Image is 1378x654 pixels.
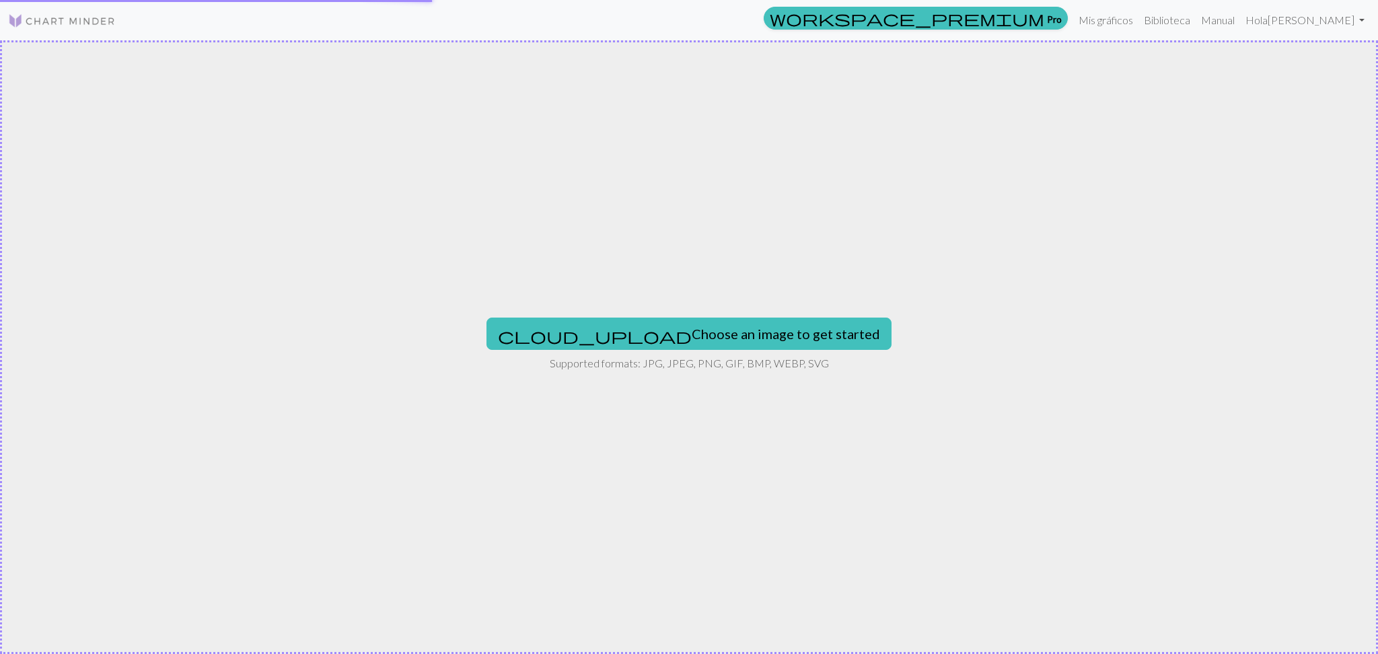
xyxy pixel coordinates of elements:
[1144,13,1190,26] font: Biblioteca
[1245,13,1268,26] font: Hola
[8,13,116,29] img: Logo
[1047,13,1062,24] font: Pro
[498,326,692,345] span: cloud_upload
[1196,7,1240,34] a: Manual
[1201,13,1235,26] font: Manual
[1138,7,1196,34] a: Biblioteca
[1073,7,1138,34] a: Mis gráficos
[770,9,1044,28] span: workspace_premium
[550,355,829,371] p: Supported formats: JPG, JPEG, PNG, GIF, BMP, WEBP, SVG
[486,318,892,350] button: Choose an image to get started
[764,7,1068,30] a: Pro
[1079,13,1133,26] font: Mis gráficos
[1268,13,1354,26] font: [PERSON_NAME]
[1240,7,1370,34] a: Hola[PERSON_NAME]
